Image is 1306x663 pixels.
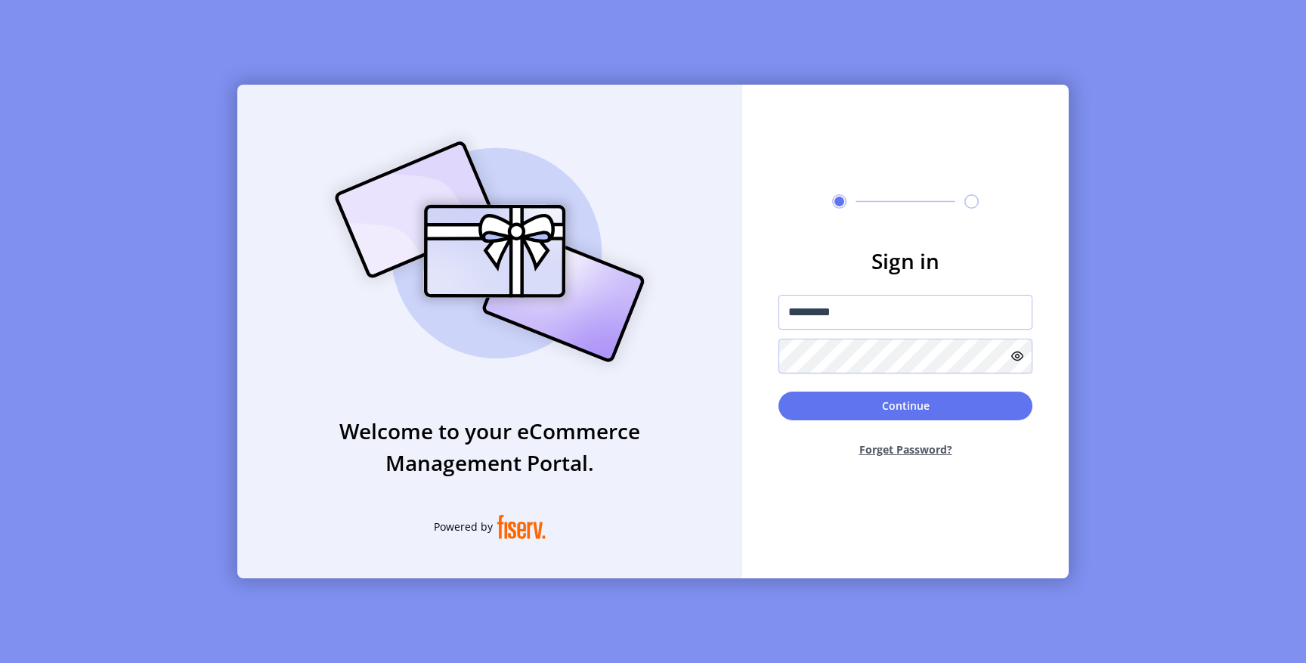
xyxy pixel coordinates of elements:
h3: Welcome to your eCommerce Management Portal. [237,415,742,479]
button: Forget Password? [778,429,1032,469]
img: card_Illustration.svg [312,125,667,379]
button: Continue [778,392,1032,420]
h3: Sign in [778,245,1032,277]
span: Powered by [434,519,493,534]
